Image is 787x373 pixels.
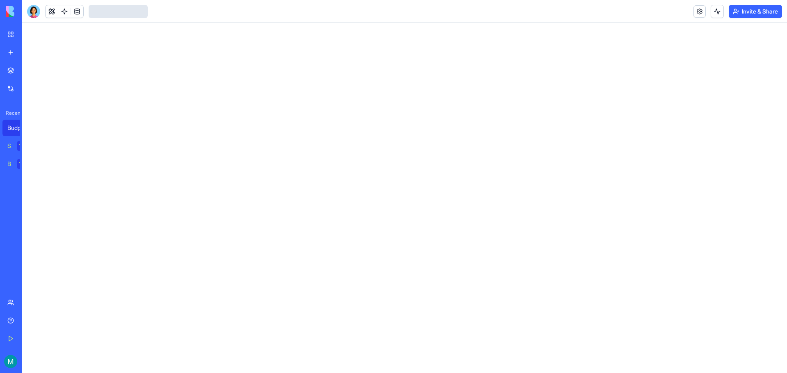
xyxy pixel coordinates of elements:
button: Invite & Share [729,5,782,18]
div: Budget Buddy [7,124,30,132]
div: Blog Generation Pro [7,160,11,168]
span: Recent [2,110,20,116]
img: logo [6,6,57,17]
img: ACg8ocJ0HHZdjBh3h3preLlNLMd1cjjvu8rZhM5YOdbNoCr8gQP_=s96-c [4,355,17,368]
a: Blog Generation ProTRY [2,156,35,172]
div: TRY [17,141,30,151]
div: Social Media Content Generator [7,142,11,150]
a: Budget Buddy [2,120,35,136]
div: TRY [17,159,30,169]
a: Social Media Content GeneratorTRY [2,138,35,154]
